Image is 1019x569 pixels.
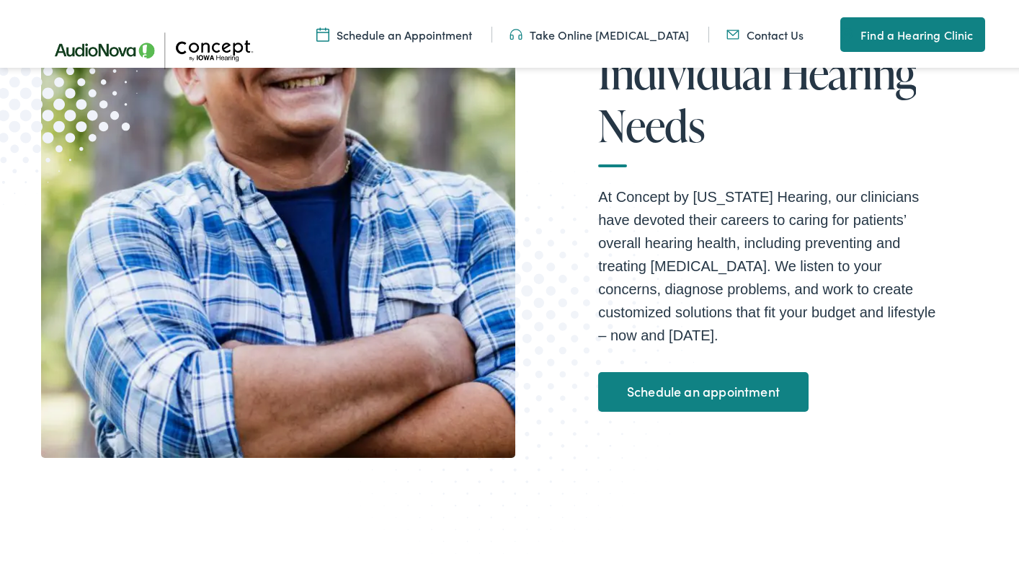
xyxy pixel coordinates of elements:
a: Find a Hearing Clinic [840,14,984,49]
span: Hearing [780,46,917,94]
a: Schedule an appointment [598,369,808,410]
img: utility icon [726,24,739,40]
a: Take Online [MEDICAL_DATA] [509,24,689,40]
img: Bottom portion of a graphic image with a halftone pattern, adding to the site's aesthetic appeal. [326,166,705,557]
img: utility icon [509,24,522,40]
img: A calendar icon to schedule an appointment at Concept by Iowa Hearing. [316,24,329,40]
span: Individual [598,46,772,94]
a: Schedule an Appointment [316,24,472,40]
span: Needs [598,99,705,146]
p: At Concept by [US_STATE] Hearing, our clinicians have devoted their careers to caring for patient... [598,182,944,344]
a: Contact Us [726,24,804,40]
img: utility icon [840,23,853,40]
